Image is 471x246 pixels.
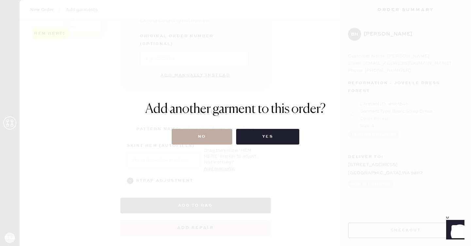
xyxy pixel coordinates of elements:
[145,101,326,117] h1: Add another garment to this order?
[440,217,468,245] iframe: Front Chat
[236,129,299,145] button: Yes
[172,129,232,145] button: No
